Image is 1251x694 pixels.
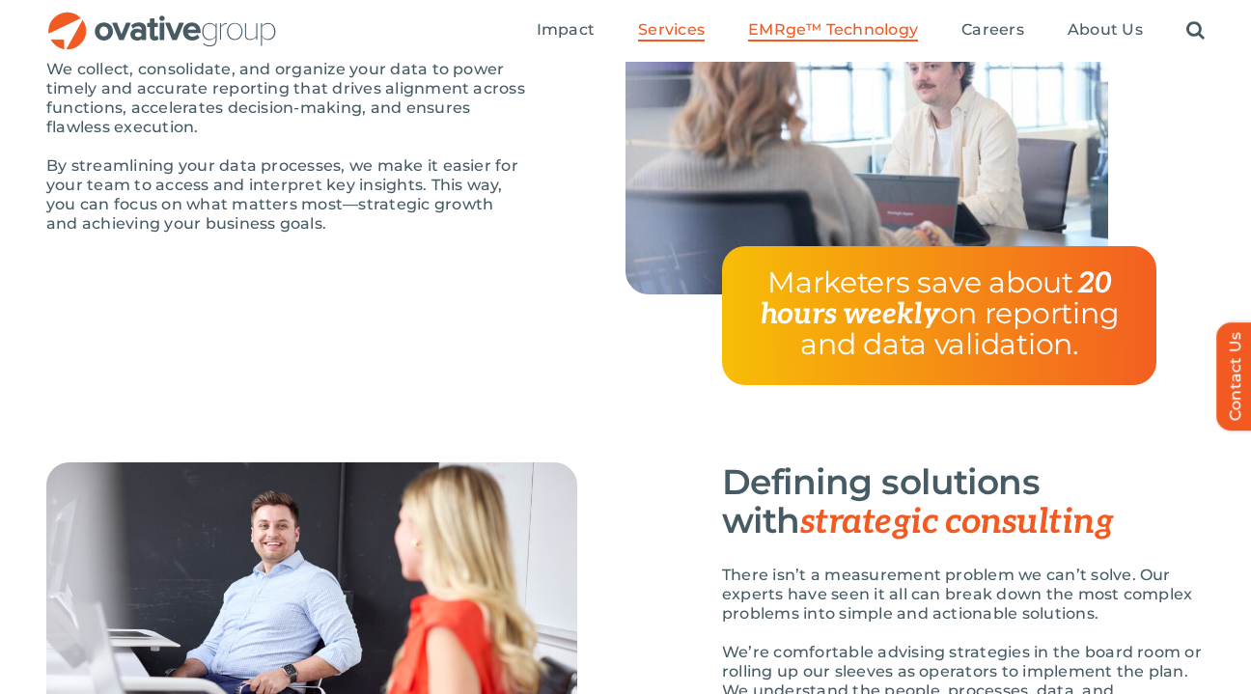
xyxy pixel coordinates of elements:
a: Search [1186,20,1205,42]
a: About Us [1068,20,1143,42]
a: Services [638,20,705,42]
a: Careers [961,20,1024,42]
a: OG_Full_horizontal_RGB [46,10,278,28]
span: 20 hours weekly [760,266,1111,332]
span: strategic consulting [800,501,1113,543]
p: We collect, consolidate, and organize your data to power timely and accurate reporting that drive... [46,60,529,137]
span: EMRge™ Technology [748,20,918,40]
a: EMRge™ Technology [748,20,918,42]
span: on reporting and data validation. [800,295,1119,362]
span: Services [638,20,705,40]
p: There isn’t a measurement problem we can’t solve. Our experts have seen it all can break down the... [722,566,1205,624]
h3: Defining solutions with [722,462,1205,541]
span: About Us [1068,20,1143,40]
span: Impact [537,20,595,40]
a: Impact [537,20,595,42]
span: Careers [961,20,1024,40]
span: Marketers save about [767,264,1073,300]
p: By streamlining your data processes, we make it easier for your team to access and interpret key ... [46,156,529,234]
